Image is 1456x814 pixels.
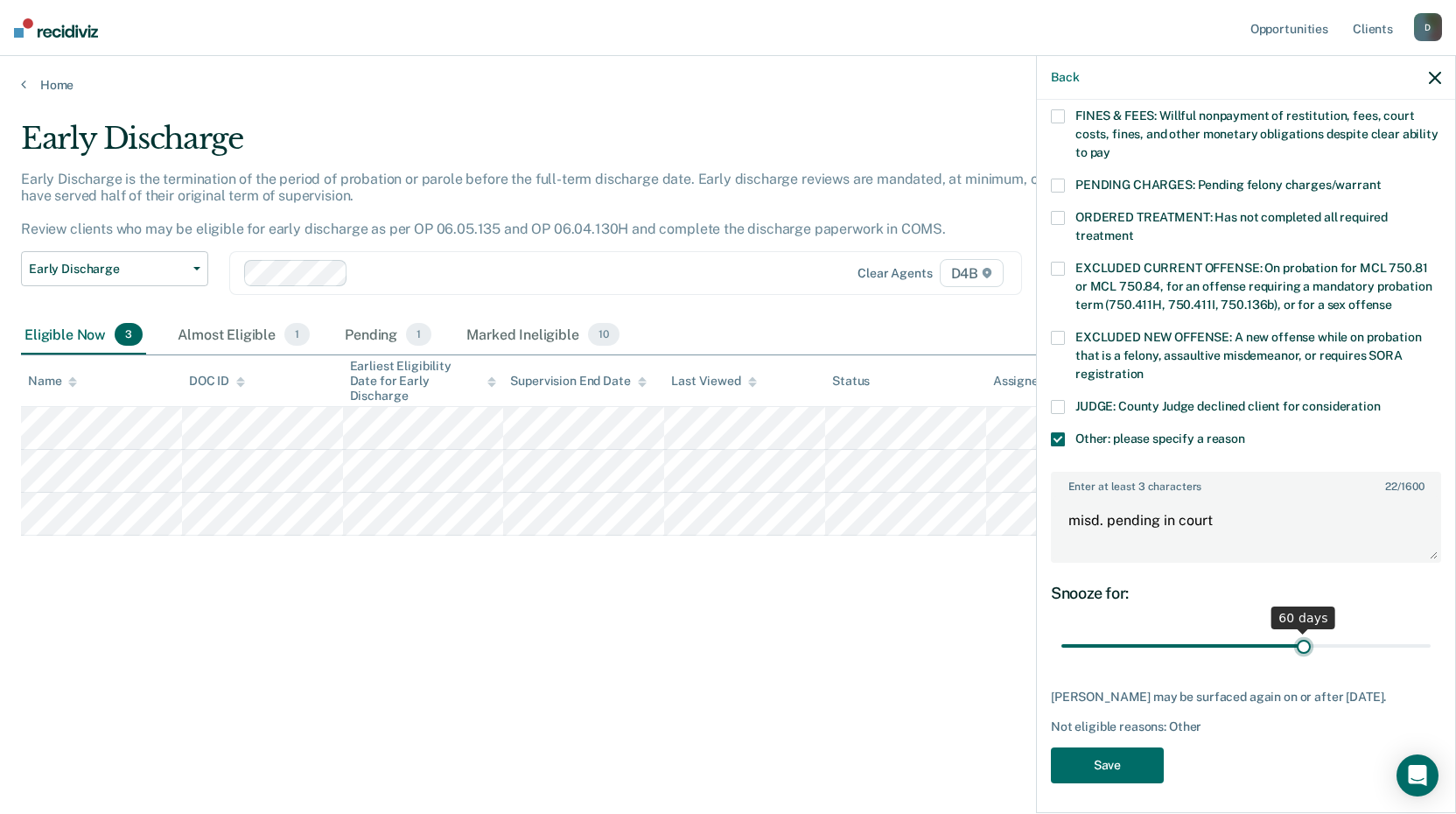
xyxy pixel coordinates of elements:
div: Supervision End Date [510,374,646,389]
span: Early Discharge [29,262,186,277]
button: Save [1051,747,1164,783]
div: Clear agents [857,266,932,281]
div: Snooze for: [1051,584,1441,603]
div: Open Intercom Messenger [1396,754,1438,796]
div: Not eligible reasons: Other [1051,719,1441,734]
span: 10 [588,323,619,346]
div: 60 days [1271,607,1335,629]
label: Enter at least 3 characters [1053,474,1439,493]
span: 1 [406,323,431,346]
span: EXCLUDED NEW OFFENSE: A new offense while on probation that is a felony, assaultive misdemeanor, ... [1075,330,1421,381]
textarea: misd. pending in court [1053,496,1439,561]
div: Last Viewed [671,374,756,389]
div: D [1414,13,1442,41]
div: Early Discharge [21,121,1113,171]
span: EXCLUDED CURRENT OFFENSE: On probation for MCL 750.81 or MCL 750.84, for an offense requiring a m... [1075,261,1431,312]
a: Home [21,77,1435,93]
div: [PERSON_NAME] may be surfaced again on or after [DATE]. [1051,690,1441,705]
span: Other: please specify a reason [1075,432,1245,446]
button: Back [1051,70,1079,85]
div: Name [28,374,77,389]
div: Earliest Eligibility Date for Early Discharge [350,359,497,403]
span: D4B [940,259,1004,287]
div: DOC ID [189,374,245,389]
span: / 1600 [1385,481,1424,493]
div: Assigned to [993,374,1075,389]
span: FINES & FEES: Willful nonpayment of restitution, fees, court costs, fines, and other monetary obl... [1075,109,1438,159]
div: Almost Eligible [174,316,313,354]
div: Status [832,374,870,389]
div: Marked Ineligible [463,316,622,354]
div: Eligible Now [21,316,146,354]
div: Pending [341,316,435,354]
span: ORDERED TREATMENT: Has not completed all required treatment [1075,210,1388,242]
span: 3 [115,323,143,346]
span: PENDING CHARGES: Pending felony charges/warrant [1075,178,1381,192]
img: Recidiviz [14,18,98,38]
span: 1 [284,323,310,346]
p: Early Discharge is the termination of the period of probation or parole before the full-term disc... [21,171,1108,238]
span: JUDGE: County Judge declined client for consideration [1075,399,1381,413]
span: 22 [1385,481,1397,493]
